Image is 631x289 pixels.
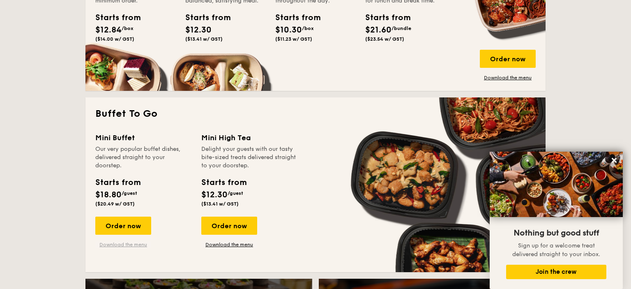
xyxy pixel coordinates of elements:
[185,25,212,35] span: $12.30
[122,190,137,196] span: /guest
[201,176,246,189] div: Starts from
[201,190,228,200] span: $12.30
[228,190,243,196] span: /guest
[275,25,302,35] span: $10.30
[95,36,134,42] span: ($14.00 w/ GST)
[95,201,135,207] span: ($20.49 w/ GST)
[185,12,222,24] div: Starts from
[201,145,297,170] div: Delight your guests with our tasty bite-sized treats delivered straight to your doorstep.
[95,217,151,235] div: Order now
[95,132,191,143] div: Mini Buffet
[365,12,402,24] div: Starts from
[480,50,536,68] div: Order now
[95,176,140,189] div: Starts from
[95,25,122,35] span: $12.84
[514,228,599,238] span: Nothing but good stuff
[302,25,314,31] span: /box
[608,154,621,167] button: Close
[201,132,297,143] div: Mini High Tea
[365,25,391,35] span: $21.60
[122,25,134,31] span: /box
[506,265,606,279] button: Join the crew
[391,25,411,31] span: /bundle
[275,36,312,42] span: ($11.23 w/ GST)
[275,12,312,24] div: Starts from
[95,145,191,170] div: Our very popular buffet dishes, delivered straight to your doorstep.
[365,36,404,42] span: ($23.54 w/ GST)
[201,241,257,248] a: Download the menu
[512,242,600,258] span: Sign up for a welcome treat delivered straight to your inbox.
[95,107,536,120] h2: Buffet To Go
[95,241,151,248] a: Download the menu
[480,74,536,81] a: Download the menu
[95,12,132,24] div: Starts from
[490,152,623,217] img: DSC07876-Edit02-Large.jpeg
[201,217,257,235] div: Order now
[201,201,239,207] span: ($13.41 w/ GST)
[95,190,122,200] span: $18.80
[185,36,223,42] span: ($13.41 w/ GST)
